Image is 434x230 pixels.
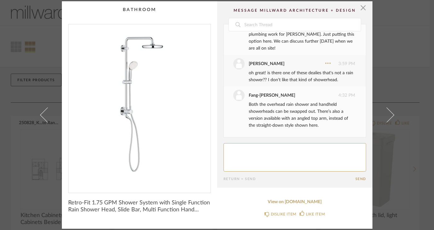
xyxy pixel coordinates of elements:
span: Retro-Fit 1.75 GPM Shower System with Single Function Rain Shower Head, Slide Bar, Multi Function... [68,199,211,213]
div: 0 [68,24,211,188]
input: Search Thread [244,18,361,31]
div: Return = Send [223,177,355,181]
a: View on [DOMAIN_NAME] [223,199,366,205]
div: [PERSON_NAME] [249,60,284,67]
div: 3:59 PM [233,58,355,70]
div: 4:32 PM [233,90,355,101]
img: 4d254731-a329-4f73-a3cd-5902eea73e6d_1000x1000.jpg [68,24,211,188]
button: Send [355,177,366,181]
div: Both the overhead rain shower and handheld showerheads can be swapped out. There’s also a version... [249,101,355,129]
div: DISLIKE ITEM [271,211,296,217]
div: Fang-[PERSON_NAME] [249,92,295,99]
div: LIKE ITEM [306,211,325,217]
div: oh great! is there one of these dealies that's not a rain shower?? I don't like that kind of show... [249,70,355,83]
button: Close [357,1,370,14]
